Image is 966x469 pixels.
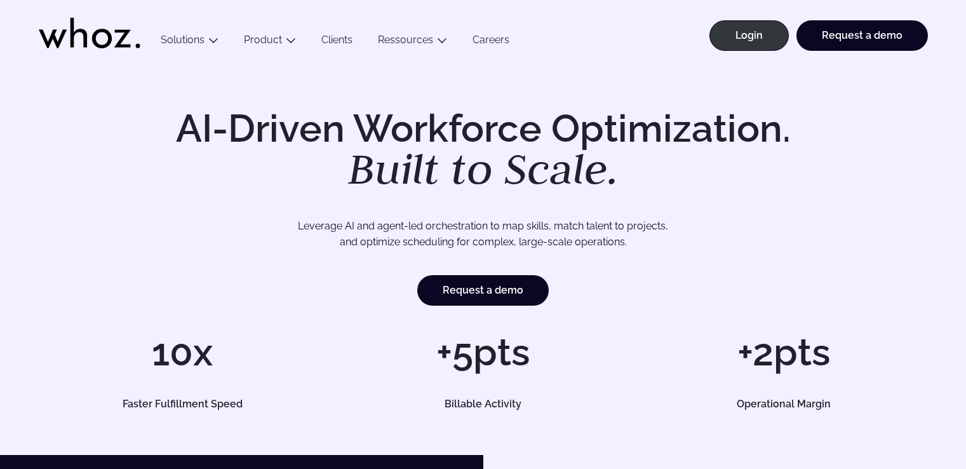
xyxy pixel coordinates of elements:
[148,34,231,51] button: Solutions
[53,399,312,409] h5: Faster Fulfillment Speed
[231,34,309,51] button: Product
[365,34,460,51] button: Ressources
[460,34,522,51] a: Careers
[309,34,365,51] a: Clients
[339,333,627,371] h1: +5pts
[348,140,619,196] em: Built to Scale.
[378,34,433,46] a: Ressources
[158,109,808,191] h1: AI-Driven Workforce Optimization.
[640,333,927,371] h1: +2pts
[417,275,549,306] a: Request a demo
[354,399,613,409] h5: Billable Activity
[83,218,883,250] p: Leverage AI and agent-led orchestration to map skills, match talent to projects, and optimize sch...
[244,34,282,46] a: Product
[796,20,928,51] a: Request a demo
[39,333,326,371] h1: 10x
[709,20,789,51] a: Login
[654,399,913,409] h5: Operational Margin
